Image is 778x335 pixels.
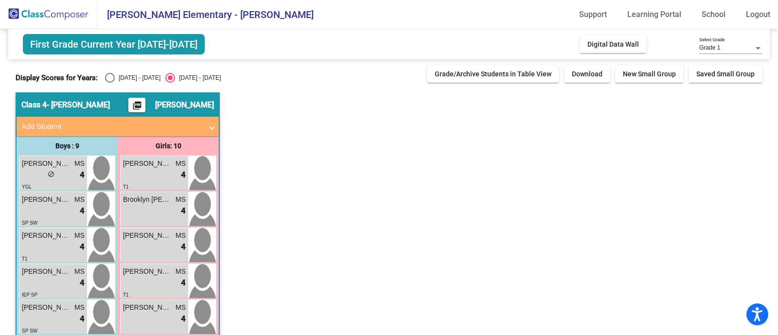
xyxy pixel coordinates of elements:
span: SP SW [22,220,37,226]
span: IEP SP [22,292,37,298]
button: New Small Group [615,65,684,83]
div: Boys : 9 [17,136,118,156]
span: MS [176,159,186,169]
a: Support [571,7,615,22]
span: [PERSON_NAME] [123,266,172,277]
span: T1 [22,256,28,262]
span: 4 [181,169,186,181]
button: Download [564,65,610,83]
span: MS [74,194,85,205]
span: 4 [181,205,186,217]
mat-panel-title: Add Student [21,121,202,132]
span: MS [74,266,85,277]
span: Brooklyn [PERSON_NAME] [123,194,172,205]
span: 4 [181,313,186,325]
span: Grade/Archive Students in Table View [435,70,551,78]
span: MS [176,266,186,277]
span: Grade 1 [699,44,720,51]
span: Digital Data Wall [587,40,639,48]
span: SP SW [22,328,37,334]
span: MS [74,230,85,241]
span: [PERSON_NAME] [PERSON_NAME] [22,230,71,241]
span: MS [74,159,85,169]
span: [PERSON_NAME] [123,159,172,169]
div: [DATE] - [DATE] [175,73,221,82]
span: Display Scores for Years: [16,73,98,82]
span: YGL [22,184,32,190]
span: [PERSON_NAME] [22,302,71,313]
span: [PERSON_NAME] [123,230,172,241]
button: Print Students Details [128,98,145,112]
span: MS [176,230,186,241]
mat-expansion-panel-header: Add Student [17,117,219,136]
span: MS [176,302,186,313]
button: Saved Small Group [689,65,762,83]
button: Digital Data Wall [580,35,647,53]
span: [PERSON_NAME] [22,266,71,277]
span: [PERSON_NAME] Elementary - [PERSON_NAME] [97,7,314,22]
a: Logout [738,7,778,22]
span: [PERSON_NAME] [22,194,71,205]
span: 4 [80,313,85,325]
span: Class 4 [21,100,47,110]
a: Learning Portal [619,7,689,22]
span: MS [74,302,85,313]
span: Download [572,70,602,78]
span: MS [176,194,186,205]
span: 4 [80,277,85,289]
span: 4 [80,205,85,217]
span: 4 [181,241,186,253]
span: [PERSON_NAME] [155,100,214,110]
span: - [PERSON_NAME] [47,100,110,110]
span: 4 [80,241,85,253]
span: 4 [181,277,186,289]
span: New Small Group [623,70,676,78]
a: School [694,7,733,22]
mat-icon: picture_as_pdf [131,101,143,114]
span: [PERSON_NAME] [22,159,71,169]
div: [DATE] - [DATE] [115,73,160,82]
span: [PERSON_NAME] [123,302,172,313]
span: First Grade Current Year [DATE]-[DATE] [23,34,205,54]
div: Girls: 10 [118,136,219,156]
span: Saved Small Group [696,70,755,78]
mat-radio-group: Select an option [105,73,221,83]
span: T1 [123,184,129,190]
span: do_not_disturb_alt [48,171,54,177]
span: 4 [80,169,85,181]
span: T1 [123,292,129,298]
button: Grade/Archive Students in Table View [427,65,559,83]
